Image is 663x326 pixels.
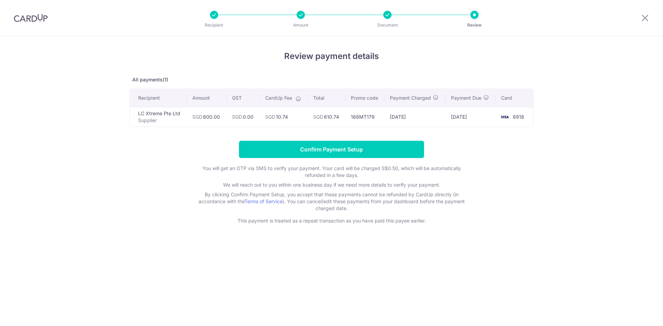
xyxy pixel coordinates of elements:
p: Amount [275,22,326,29]
td: [DATE] [384,107,445,127]
p: All payments(1) [129,76,534,83]
td: 610.74 [308,107,345,127]
p: This payment is treated as a repeat transaction as you have paid this payee earlier. [193,217,470,224]
td: 168MT179 [345,107,384,127]
th: GST [227,89,260,107]
td: 600.00 [187,107,226,127]
span: SGD [313,114,323,120]
p: We will reach out to you within one business day if we need more details to verify your payment. [193,181,470,188]
th: Amount [187,89,226,107]
th: Recipient [130,89,187,107]
p: By clicking Confirm Payment Setup, you accept that these payments cannot be refunded by CardUp di... [193,191,470,212]
th: Card [496,89,533,107]
td: LC Xtreme Pte Ltd [130,107,187,127]
span: 8918 [513,114,524,120]
th: Promo code [345,89,384,107]
td: 10.74 [260,107,308,127]
span: SGD [232,114,242,120]
span: SGD [265,114,275,120]
span: SGD [192,114,202,120]
iframe: Opens a widget where you can find more information [619,305,656,323]
input: Confirm Payment Setup [239,141,424,158]
h4: Review payment details [129,50,534,62]
span: Payment Charged [390,95,431,101]
td: 0.00 [227,107,260,127]
span: CardUp Fee [265,95,292,101]
td: [DATE] [445,107,496,127]
img: CardUp [14,14,48,22]
p: Review [449,22,500,29]
p: You will get an OTP via SMS to verify your payment. Your card will be charged S$0.50, which will ... [193,165,470,179]
span: Payment Due [451,95,481,101]
p: Recipient [189,22,240,29]
p: Supplier [138,117,181,124]
p: Document [362,22,413,29]
th: Total [308,89,345,107]
a: Terms of Service [244,198,282,204]
img: <span class="translation_missing" title="translation missing: en.account_steps.new_confirm_form.b... [498,113,511,121]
